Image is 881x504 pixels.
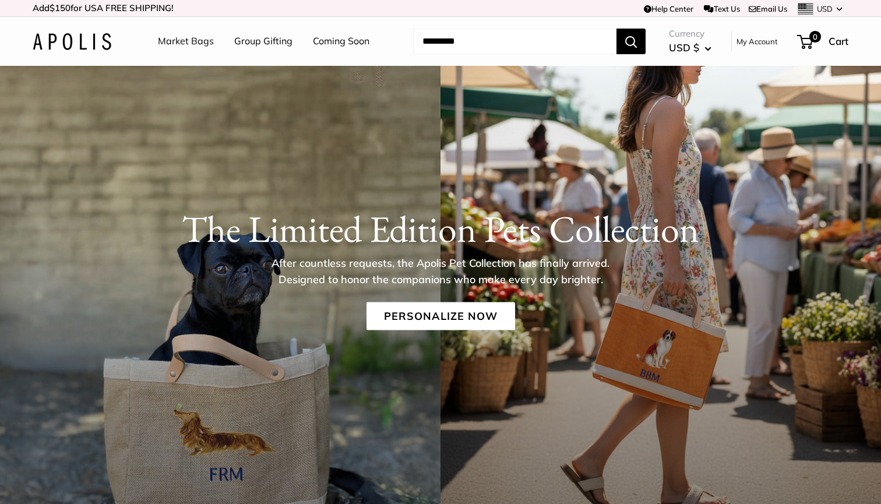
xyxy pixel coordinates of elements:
a: 0 Cart [798,32,848,51]
a: Text Us [704,4,739,13]
a: My Account [736,34,778,48]
span: Currency [669,26,711,42]
img: Apolis [33,33,111,50]
a: Market Bags [158,33,214,50]
p: After countless requests, the Apolis Pet Collection has finally arrived. Designed to honor the co... [251,255,630,288]
a: Coming Soon [313,33,369,50]
a: Email Us [749,4,787,13]
a: Personalize Now [367,302,515,330]
a: Help Center [644,4,693,13]
button: Search [616,29,646,54]
span: 0 [809,31,821,43]
h1: The Limited Edition Pets Collection [33,207,848,251]
a: Group Gifting [234,33,293,50]
button: USD $ [669,38,711,57]
span: $150 [50,2,71,13]
span: USD $ [669,41,699,54]
span: USD [817,4,833,13]
input: Search... [413,29,616,54]
span: Cart [829,35,848,47]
